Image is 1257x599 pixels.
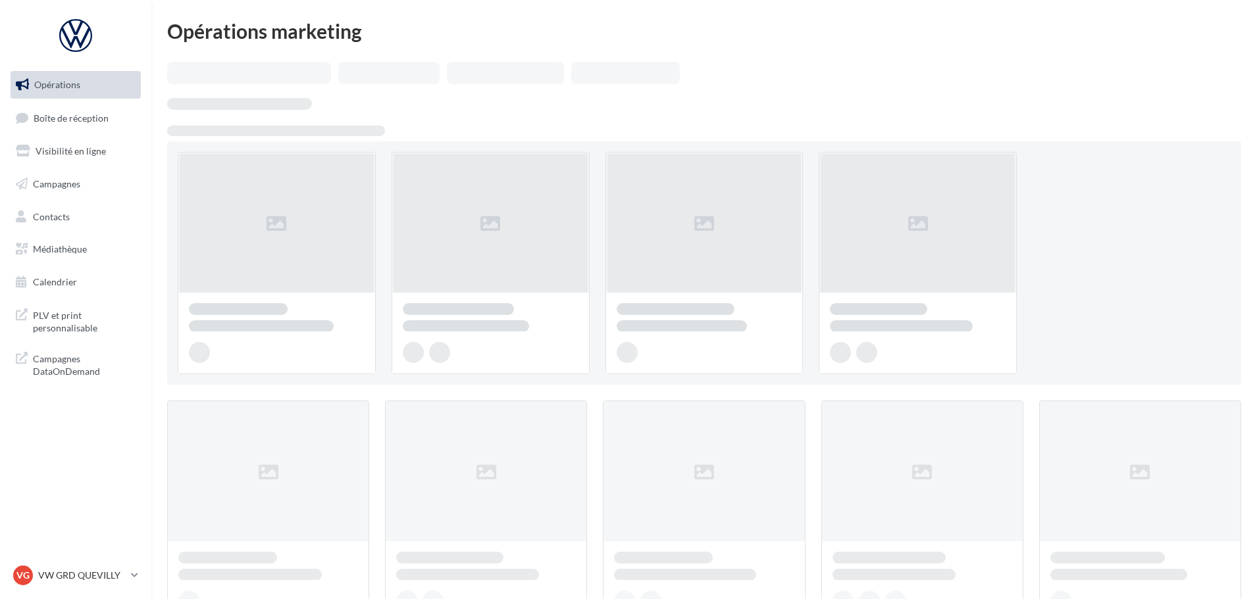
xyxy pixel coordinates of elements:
a: Calendrier [8,268,143,296]
span: Opérations [34,79,80,90]
span: PLV et print personnalisable [33,306,136,335]
a: Visibilité en ligne [8,137,143,165]
span: Campagnes DataOnDemand [33,350,136,378]
a: Campagnes [8,170,143,198]
span: VG [16,569,30,582]
span: Campagnes [33,178,80,189]
span: Boîte de réception [34,112,109,123]
a: Médiathèque [8,235,143,263]
span: Visibilité en ligne [36,145,106,156]
span: Contacts [33,210,70,222]
div: Opérations marketing [167,21,1241,41]
a: VG VW GRD QUEVILLY [11,563,141,588]
a: Boîte de réception [8,104,143,132]
p: VW GRD QUEVILLY [38,569,126,582]
a: Campagnes DataOnDemand [8,345,143,383]
span: Calendrier [33,276,77,287]
a: Opérations [8,71,143,99]
span: Médiathèque [33,243,87,254]
a: Contacts [8,203,143,231]
a: PLV et print personnalisable [8,301,143,340]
